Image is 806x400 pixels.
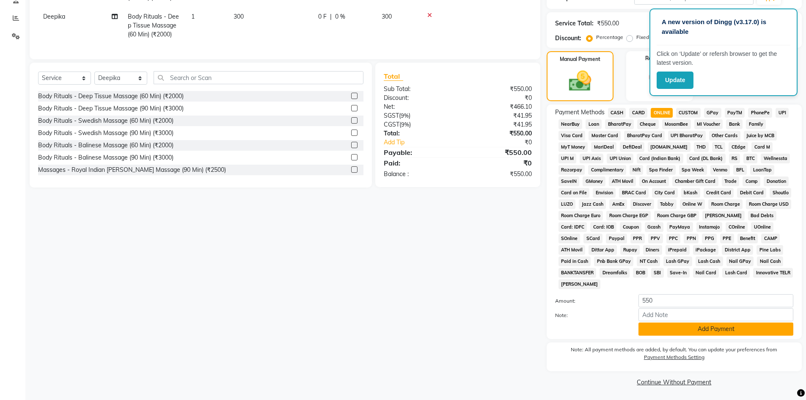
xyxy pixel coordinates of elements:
span: Lash GPay [663,257,692,266]
span: PPE [720,234,734,243]
span: iPackage [693,245,719,255]
span: City Card [652,188,678,198]
span: On Account [639,177,669,186]
span: [PERSON_NAME] [702,211,745,221]
span: BANKTANSFER [558,268,597,278]
span: [DOMAIN_NAME] [648,142,690,152]
span: Shoutlo [770,188,791,198]
button: Add Payment [638,323,793,336]
span: Jazz Cash [579,199,606,209]
span: Card M [751,142,773,152]
span: bKash [681,188,700,198]
span: Razorpay [558,165,585,175]
span: UPI BharatPay [668,131,706,141]
div: ₹550.00 [458,147,538,157]
div: ₹550.00 [458,85,538,94]
span: THD [694,142,709,152]
div: Service Total: [555,19,594,28]
span: UPI M [558,154,577,163]
div: ₹550.00 [458,170,538,179]
span: Payment Methods [555,108,605,117]
span: Room Charge GBP [654,211,699,221]
span: UPI Axis [580,154,603,163]
span: Body Rituals - Deep Tissue Massage (60 Min) (₹2000) [128,13,179,38]
span: Room Charge Euro [558,211,603,221]
span: Loan [586,119,602,129]
span: BRAC Card [619,188,649,198]
span: Instamojo [696,222,723,232]
span: Nail GPay [726,257,754,266]
label: Redemption [645,55,674,62]
a: Add Tip [377,138,471,147]
span: 0 % [335,12,345,21]
div: Balance : [377,170,458,179]
div: Body Rituals - Deep Tissue Massage (90 Min) (₹3000) [38,104,184,113]
span: Discover [630,199,654,209]
div: ₹0 [458,94,538,102]
input: Search or Scan [154,71,363,84]
span: [PERSON_NAME] [558,279,601,289]
input: Amount [638,294,793,307]
div: Massages - Royal Indian [PERSON_NAME] Massage (90 Min) (₹2500) [38,166,226,174]
span: CUSTOM [676,108,701,118]
span: Juice by MCB [744,131,777,141]
span: Credit Card [704,188,734,198]
div: Net: [377,102,458,111]
label: Note: All payment methods are added, by default. You can update your preferences from [555,346,793,364]
span: Debit Card [737,188,766,198]
span: LoanTap [750,165,774,175]
span: Donation [764,177,789,186]
span: Master Card [589,131,621,141]
p: Click on ‘Update’ or refersh browser to get the latest version. [657,50,790,67]
span: Rupay [620,245,640,255]
span: CEdge [729,142,748,152]
a: Continue Without Payment [548,378,800,387]
span: SOnline [558,234,580,243]
span: BharatPay Card [624,131,665,141]
span: Gcash [645,222,663,232]
span: Wellnessta [761,154,790,163]
span: Nift [630,165,643,175]
span: PPG [702,234,717,243]
span: Bank [726,119,743,129]
span: iPrepaid [666,245,690,255]
span: NT Cash [637,257,660,266]
span: GMoney [583,177,605,186]
span: Coupon [620,222,641,232]
div: Paid: [377,158,458,168]
span: SBI [651,268,664,278]
span: 9% [401,121,409,128]
span: ONLINE [651,108,673,118]
span: Family [746,119,766,129]
span: PayTM [725,108,745,118]
span: LUZO [558,199,576,209]
span: Lash Card [722,268,750,278]
span: MariDeal [591,142,616,152]
span: PhonePe [748,108,772,118]
div: Total: [377,129,458,138]
span: Pine Labs [756,245,783,255]
label: Payment Methods Setting [644,353,704,361]
label: Percentage [596,33,623,41]
div: ( ) [377,111,458,120]
img: _cash.svg [562,68,598,94]
span: Save-In [667,268,690,278]
span: SGST [384,112,399,119]
span: PayMaya [667,222,693,232]
div: Body Rituals - Deep Tissue Massage (60 Min) (₹2000) [38,92,184,101]
span: TCL [712,142,726,152]
label: Note: [549,312,633,319]
span: Benefit [737,234,758,243]
div: Sub Total: [377,85,458,94]
div: Discount: [377,94,458,102]
span: SCard [583,234,602,243]
span: PPV [648,234,663,243]
div: Payable: [377,147,458,157]
span: Bad Debts [748,211,776,221]
span: BharatPay [605,119,634,129]
span: Paypal [606,234,627,243]
span: MI Voucher [694,119,723,129]
span: Chamber Gift Card [672,177,718,186]
span: 9% [401,112,409,119]
span: PPR [630,234,645,243]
